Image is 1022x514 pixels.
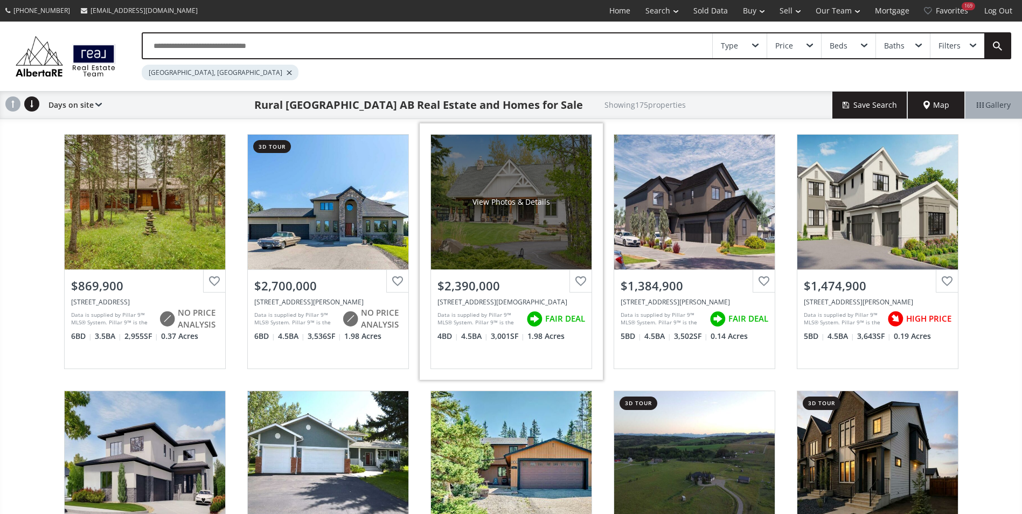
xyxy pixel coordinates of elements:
[545,313,585,324] span: FAIR DEAL
[91,6,198,15] span: [EMAIL_ADDRESS][DOMAIN_NAME]
[254,311,337,327] div: Data is supplied by Pillar 9™ MLS® System. Pillar 9™ is the owner of the copyright in its MLS® Sy...
[603,123,786,380] a: $1,384,900[STREET_ADDRESS][PERSON_NAME]Data is supplied by Pillar 9™ MLS® System. Pillar 9™ is th...
[278,331,305,342] span: 4.5 BA
[857,331,891,342] span: 3,643 SF
[254,297,402,307] div: 244094 Partridge Place, Rural Rocky View County, AB T3Z3M2
[604,101,686,109] h2: Showing 175 properties
[906,313,951,324] span: HIGH PRICE
[828,331,854,342] span: 4.5 BA
[142,65,298,80] div: [GEOGRAPHIC_DATA], [GEOGRAPHIC_DATA]
[437,297,585,307] div: 112 Church Ranches Place, Rural Rocky View County, AB T3R 1B1
[674,331,708,342] span: 3,502 SF
[491,331,525,342] span: 3,001 SF
[344,331,381,342] span: 1.98 Acres
[95,331,122,342] span: 3.5 BA
[254,331,275,342] span: 6 BD
[965,92,1022,119] div: Gallery
[420,123,603,380] a: View Photos & Details$2,390,000[STREET_ADDRESS][DEMOGRAPHIC_DATA]Data is supplied by Pillar 9™ ML...
[124,331,158,342] span: 2,955 SF
[894,331,931,342] span: 0.19 Acres
[775,42,793,50] div: Price
[644,331,671,342] span: 4.5 BA
[437,331,458,342] span: 4 BD
[621,277,768,294] div: $1,384,900
[830,42,847,50] div: Beds
[804,297,951,307] div: 249 Eaton Terrace, Rural Rocky View County, AB T1Z 0A1
[75,1,203,20] a: [EMAIL_ADDRESS][DOMAIN_NAME]
[13,6,70,15] span: [PHONE_NUMBER]
[71,277,219,294] div: $869,900
[161,331,198,342] span: 0.37 Acres
[254,98,583,113] h1: Rural [GEOGRAPHIC_DATA] AB Real Estate and Homes for Sale
[804,311,882,327] div: Data is supplied by Pillar 9™ MLS® System. Pillar 9™ is the owner of the copyright in its MLS® Sy...
[621,297,768,307] div: 9 Eaton Terrace, Rural Rocky View County, AB T1Z 0A1
[938,42,961,50] div: Filters
[339,308,361,330] img: rating icon
[621,331,642,342] span: 5 BD
[71,331,92,342] span: 6 BD
[832,92,908,119] button: Save Search
[728,313,768,324] span: FAIR DEAL
[804,277,951,294] div: $1,474,900
[254,277,402,294] div: $2,700,000
[786,123,969,380] a: $1,474,900[STREET_ADDRESS][PERSON_NAME]Data is supplied by Pillar 9™ MLS® System. Pillar 9™ is th...
[962,2,975,10] div: 169
[461,331,488,342] span: 4.5 BA
[71,297,219,307] div: 28 Wolf Drive, Rural Rocky View County, AB T3Z 1A3
[977,100,1011,110] span: Gallery
[885,308,906,330] img: rating icon
[721,42,738,50] div: Type
[524,308,545,330] img: rating icon
[884,42,905,50] div: Baths
[437,311,521,327] div: Data is supplied by Pillar 9™ MLS® System. Pillar 9™ is the owner of the copyright in its MLS® Sy...
[361,307,402,330] span: NO PRICE ANALYSIS
[621,311,704,327] div: Data is supplied by Pillar 9™ MLS® System. Pillar 9™ is the owner of the copyright in its MLS® Sy...
[308,331,342,342] span: 3,536 SF
[11,33,120,79] img: Logo
[71,311,154,327] div: Data is supplied by Pillar 9™ MLS® System. Pillar 9™ is the owner of the copyright in its MLS® Sy...
[472,197,550,207] div: View Photos & Details
[707,308,728,330] img: rating icon
[711,331,748,342] span: 0.14 Acres
[908,92,965,119] div: Map
[53,123,237,380] a: $869,900[STREET_ADDRESS]Data is supplied by Pillar 9™ MLS® System. Pillar 9™ is the owner of the ...
[156,308,178,330] img: rating icon
[527,331,565,342] span: 1.98 Acres
[437,277,585,294] div: $2,390,000
[178,307,219,330] span: NO PRICE ANALYSIS
[237,123,420,380] a: 3d tour$2,700,000[STREET_ADDRESS][PERSON_NAME]Data is supplied by Pillar 9™ MLS® System. Pillar 9...
[804,331,825,342] span: 5 BD
[923,100,949,110] span: Map
[43,92,102,119] div: Days on site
